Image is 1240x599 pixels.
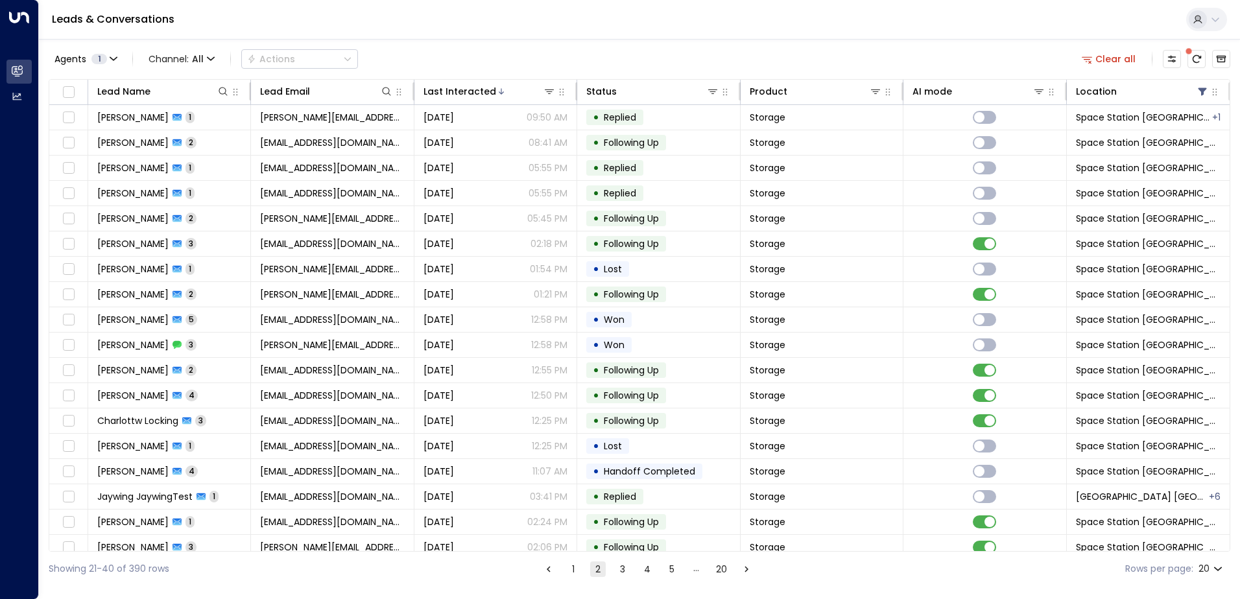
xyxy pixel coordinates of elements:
span: Space Station Doncaster [1076,161,1221,174]
p: 11:07 AM [532,465,567,478]
div: Actions [247,53,295,65]
div: • [593,410,599,432]
span: Michael White [97,515,169,528]
span: Toggle select row [60,211,77,227]
span: Michele Stilborn [97,440,169,452]
p: 12:58 PM [531,313,567,326]
span: 1 [185,263,195,274]
nav: pagination navigation [540,561,755,577]
span: jw@test.com [260,490,404,503]
button: Channel:All [143,50,220,68]
span: Space Station Doncaster [1076,187,1221,200]
button: Agents1 [49,50,122,68]
span: Storage [750,111,785,124]
span: Yesterday [423,136,454,149]
span: Sep 18, 2025 [423,313,454,326]
div: Lead Email [260,84,392,99]
span: Storage [750,440,785,452]
span: meadowspt@live.co.uk [260,237,404,250]
p: 02:24 PM [527,515,567,528]
span: Sep 18, 2025 [423,389,454,402]
span: 3 [185,238,197,249]
span: Storage [750,237,785,250]
span: Storage [750,288,785,301]
span: Following Up [604,515,659,528]
span: Won [604,313,625,326]
span: Space Station Uxbridge [1076,490,1208,503]
span: Space Station Doncaster [1076,136,1221,149]
span: Gembostevo77@gmail.com [260,136,404,149]
div: Space Station Brentford,Space Station Chiswick,Space Station Doncaster,Space Station Wakefield,Sp... [1209,490,1221,503]
span: Lucy Walton [97,263,169,276]
span: Space Station Doncaster [1076,389,1221,402]
span: Replied [604,111,636,124]
span: Following Up [604,541,659,554]
button: Go to page 3 [615,561,630,577]
span: Toggle select row [60,261,77,277]
p: 09:50 AM [527,111,567,124]
span: Agents [54,54,86,64]
span: Sep 18, 2025 [423,338,454,351]
label: Rows per page: [1125,562,1193,576]
span: Space Station Doncaster [1076,541,1221,554]
span: 1 [185,187,195,198]
span: Space Station Wakefield [1076,111,1211,124]
span: Toggle select row [60,362,77,379]
div: • [593,536,599,558]
div: Last Interacted [423,84,556,99]
span: Toggle select row [60,514,77,530]
span: Following Up [604,414,659,427]
span: 2 [185,213,197,224]
span: Storage [750,313,785,326]
span: 1 [91,54,107,64]
span: georgina_dowling@hotmail.co.uk [260,541,404,554]
span: liamharrington58@yahoo.com [260,389,404,402]
p: 12:25 PM [532,414,567,427]
span: lewisacollier@outlook.com [260,187,404,200]
p: 05:55 PM [529,187,567,200]
span: Space Station Doncaster [1076,237,1221,250]
span: Sommer Lindley [97,288,169,301]
span: Following Up [604,389,659,402]
div: • [593,182,599,204]
span: Liam Harrington [97,389,169,402]
span: Lewis Collier [97,187,169,200]
span: 1 [185,440,195,451]
span: Jade Irwin [97,161,169,174]
span: Sep 18, 2025 [423,187,454,200]
span: Storage [750,263,785,276]
span: Following Up [604,288,659,301]
span: Following Up [604,237,659,250]
span: 2 [185,288,197,299]
span: 1 [185,162,195,173]
span: charrouty@gmail.com [260,414,404,427]
p: 05:55 PM [529,161,567,174]
button: Go to page 20 [713,561,730,577]
p: 12:25 PM [532,440,567,452]
span: Won [604,338,625,351]
span: Space Station Doncaster [1076,313,1221,326]
span: Toggle select all [60,84,77,100]
span: Storage [750,414,785,427]
span: 1 [185,112,195,123]
span: Toggle select row [60,539,77,556]
div: • [593,384,599,406]
div: • [593,157,599,179]
span: Toggle select row [60,185,77,202]
p: 05:45 PM [527,212,567,225]
span: jackiesmith236@ymail.com [260,364,404,377]
span: Storage [750,490,785,503]
div: Lead Email [260,84,310,99]
p: 12:55 PM [532,364,567,377]
span: 5 [185,314,197,325]
span: Toggle select row [60,413,77,429]
span: 4 [185,390,198,401]
span: Storage [750,161,785,174]
button: Clear all [1077,50,1141,68]
a: Leads & Conversations [52,12,174,27]
span: Storage [750,364,785,377]
span: Space Station Doncaster [1076,414,1221,427]
button: Actions [241,49,358,69]
div: Location [1076,84,1209,99]
span: Storage [750,338,785,351]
